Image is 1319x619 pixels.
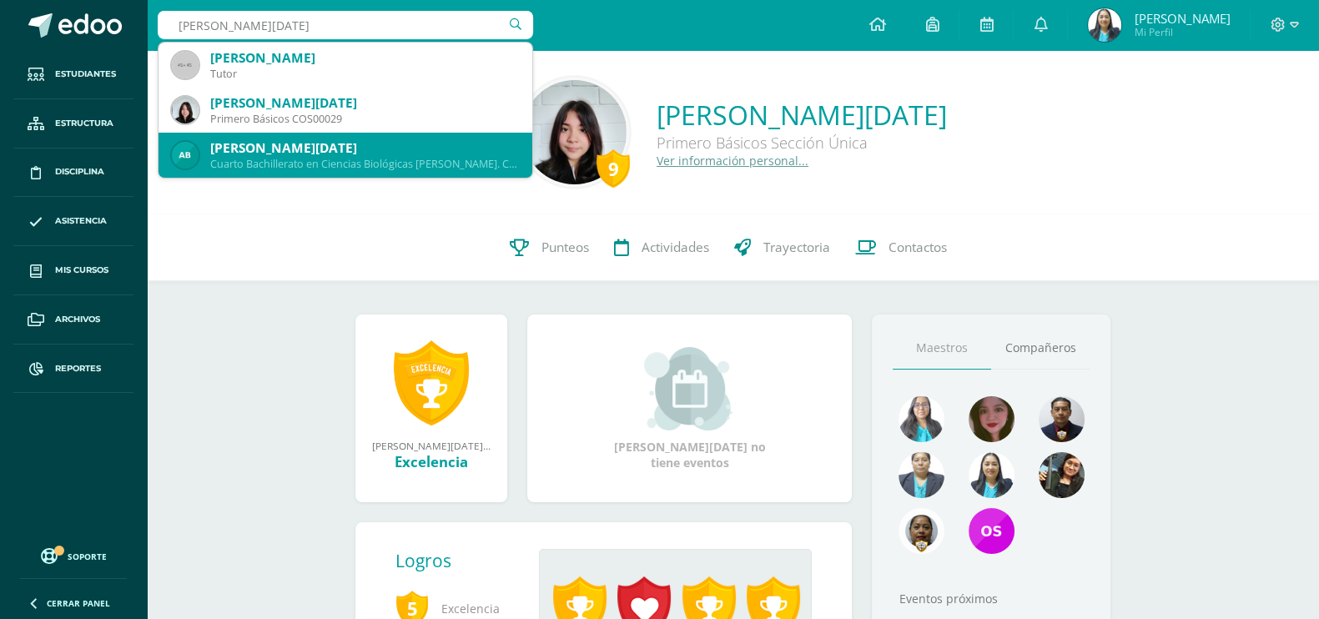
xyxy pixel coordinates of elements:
a: Compañeros [991,327,1090,370]
img: b001779d543e675c23e9fd04d2892b1d.png [522,80,627,184]
img: 73802ff053b96be4d416064cb46eb66b.png [1039,452,1085,498]
img: 39d12c75fc7c08c1d8db18f8fb38dc3f.png [899,508,944,554]
img: dc7d38de1d5b52360c8bb618cee5abea.png [1088,8,1121,42]
span: Mis cursos [55,264,108,277]
img: 345e1eacb3c58cc3bd2a5ece63b51f5d.png [172,142,199,169]
img: 45x45 [172,52,199,78]
div: Eventos próximos [893,591,1090,606]
img: 6feca0e4b445fec6a7380f1531de80f0.png [969,508,1014,554]
a: Punteos [497,214,602,281]
div: [PERSON_NAME][DATE] [210,139,519,157]
div: [PERSON_NAME] [210,49,519,67]
span: Contactos [889,239,947,256]
div: Tutor [210,67,519,81]
div: Cuarto Bachillerato en Ciencias Biológicas [PERSON_NAME]. CCLL en Ciencias Biológicas COS0202579 [210,157,519,171]
a: Estudiantes [13,50,133,99]
span: Disciplina [55,165,104,179]
img: 69a7de1b99af4bf0f1fe13b1623cff4d.png [172,97,199,123]
div: Primero Básicos Sección Única [657,133,947,153]
img: event_small.png [644,347,735,430]
span: Actividades [642,239,709,256]
span: Asistencia [55,214,107,228]
div: [PERSON_NAME][DATE] [210,94,519,112]
img: 2891959e365288a244d4dc450b4f3706.png [899,452,944,498]
a: Maestros [893,327,991,370]
div: Excelencia [372,452,491,471]
span: Punteos [541,239,589,256]
span: Mi Perfil [1134,25,1230,39]
a: Reportes [13,345,133,394]
div: 9 [597,149,630,188]
input: Busca un usuario... [158,11,533,39]
span: Estructura [55,117,113,130]
span: Trayectoria [763,239,830,256]
span: [PERSON_NAME] [1134,10,1230,27]
a: Asistencia [13,197,133,246]
a: Ver información personal... [657,153,808,169]
span: Estudiantes [55,68,116,81]
a: Trayectoria [722,214,843,281]
div: Logros [395,549,526,572]
a: Actividades [602,214,722,281]
span: Soporte [68,551,107,562]
a: [PERSON_NAME][DATE] [657,97,947,133]
div: [PERSON_NAME][DATE] no tiene eventos [607,347,773,471]
div: Primero Básicos COS00029 [210,112,519,126]
span: Cerrar panel [47,597,110,609]
span: Reportes [55,362,101,375]
a: Archivos [13,295,133,345]
img: 9fe0fd17307f8b952d7b109f04598178.png [969,452,1014,498]
a: Soporte [20,544,127,566]
div: [PERSON_NAME][DATE] obtuvo [372,439,491,452]
a: Mis cursos [13,246,133,295]
a: Estructura [13,99,133,148]
img: 76e40354e9c498dffe855eee51dfc475.png [1039,396,1085,442]
a: Contactos [843,214,959,281]
img: ce48fdecffa589a24be67930df168508.png [899,396,944,442]
span: Archivos [55,313,100,326]
img: 775caf7197dc2b63b976a94a710c5fee.png [969,396,1014,442]
a: Disciplina [13,148,133,198]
